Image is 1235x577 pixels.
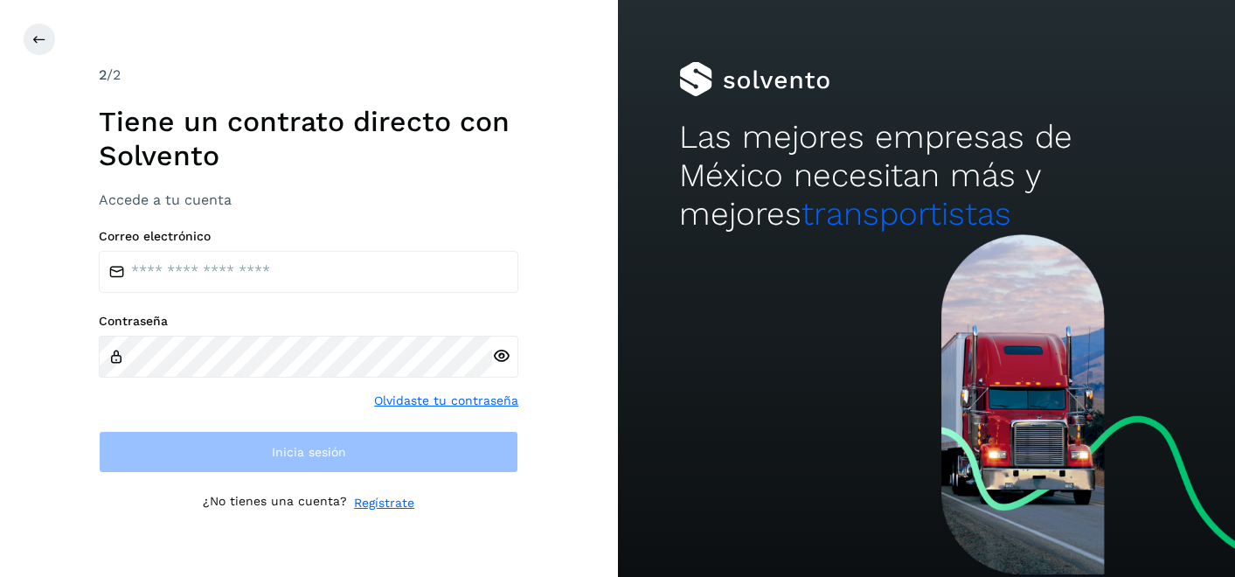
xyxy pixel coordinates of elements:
[99,314,518,329] label: Contraseña
[203,494,347,512] p: ¿No tienes una cuenta?
[679,118,1173,234] h2: Las mejores empresas de México necesitan más y mejores
[272,446,346,458] span: Inicia sesión
[99,65,518,86] div: /2
[99,229,518,244] label: Correo electrónico
[99,105,518,172] h1: Tiene un contrato directo con Solvento
[99,66,107,83] span: 2
[374,392,518,410] a: Olvidaste tu contraseña
[354,494,414,512] a: Regístrate
[801,195,1011,233] span: transportistas
[99,191,518,208] h3: Accede a tu cuenta
[99,431,518,473] button: Inicia sesión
